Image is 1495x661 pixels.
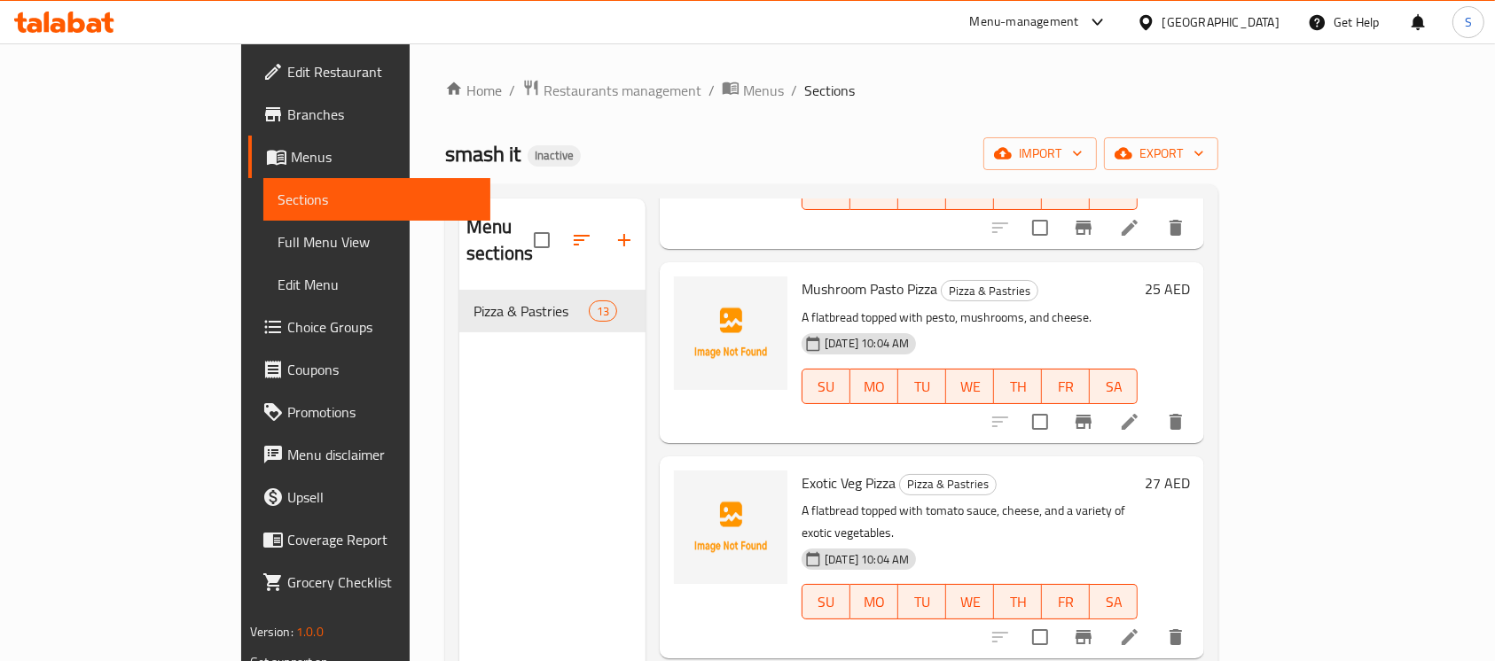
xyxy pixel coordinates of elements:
[850,369,898,404] button: MO
[1090,369,1138,404] button: SA
[560,219,603,261] span: Sort sections
[1097,374,1131,400] span: SA
[296,620,324,643] span: 1.0.0
[263,178,491,221] a: Sections
[1042,584,1090,619] button: FR
[905,589,939,615] span: TU
[287,61,477,82] span: Edit Restaurant
[459,283,646,339] nav: Menu sections
[1118,143,1204,165] span: export
[287,444,477,465] span: Menu disclaimer
[287,316,477,338] span: Choice Groups
[1049,589,1083,615] span: FR
[970,12,1079,33] div: Menu-management
[1119,411,1140,432] a: Edit menu item
[528,148,581,163] span: Inactive
[941,280,1038,301] div: Pizza & Pastries
[1001,589,1035,615] span: TH
[291,146,477,167] span: Menus
[248,561,491,603] a: Grocery Checklist
[818,551,916,568] span: [DATE] 10:04 AM
[1097,589,1131,615] span: SA
[857,589,891,615] span: MO
[810,374,843,400] span: SU
[857,374,891,400] span: MO
[248,306,491,348] a: Choice Groups
[1145,276,1190,301] h6: 25 AED
[263,263,491,306] a: Edit Menu
[905,374,939,400] span: TU
[1021,209,1059,246] span: Select to update
[674,470,787,584] img: Exotic Veg Pizza
[953,374,987,400] span: WE
[248,476,491,518] a: Upsell
[1119,217,1140,238] a: Edit menu item
[590,303,616,320] span: 13
[708,80,715,101] li: /
[898,584,946,619] button: TU
[1155,206,1197,249] button: delete
[1155,400,1197,443] button: delete
[248,93,491,136] a: Branches
[1001,180,1035,206] span: TH
[1145,470,1190,495] h6: 27 AED
[1465,12,1472,32] span: S
[248,391,491,433] a: Promotions
[946,584,994,619] button: WE
[287,486,477,508] span: Upsell
[248,433,491,476] a: Menu disclaimer
[248,51,491,93] a: Edit Restaurant
[528,145,581,167] div: Inactive
[1104,137,1218,170] button: export
[802,369,850,404] button: SU
[983,137,1097,170] button: import
[248,136,491,178] a: Menus
[791,80,797,101] li: /
[287,572,477,593] span: Grocery Checklist
[953,180,987,206] span: WE
[603,219,646,261] button: Add section
[544,80,701,101] span: Restaurants management
[1097,180,1131,206] span: SA
[1049,374,1083,400] span: FR
[810,589,843,615] span: SU
[1001,374,1035,400] span: TH
[994,369,1042,404] button: TH
[278,231,477,253] span: Full Menu View
[722,79,784,102] a: Menus
[743,80,784,101] span: Menus
[522,79,701,102] a: Restaurants management
[445,79,1218,102] nav: breadcrumb
[466,214,534,267] h2: Menu sections
[287,104,477,125] span: Branches
[459,290,646,332] div: Pizza & Pastries13
[942,281,1037,301] span: Pizza & Pastries
[248,518,491,561] a: Coverage Report
[263,221,491,263] a: Full Menu View
[802,584,850,619] button: SU
[998,143,1083,165] span: import
[287,359,477,380] span: Coupons
[674,276,787,390] img: Mushroom Pasto Pizza
[1049,180,1083,206] span: FR
[1062,616,1105,658] button: Branch-specific-item
[1042,369,1090,404] button: FR
[899,474,997,495] div: Pizza & Pastries
[287,529,477,550] span: Coverage Report
[509,80,515,101] li: /
[474,300,589,322] span: Pizza & Pastries
[953,589,987,615] span: WE
[1119,626,1140,648] a: Edit menu item
[589,300,617,322] div: items
[802,276,937,302] span: Mushroom Pasto Pizza
[857,180,891,206] span: MO
[818,335,916,352] span: [DATE] 10:04 AM
[850,584,898,619] button: MO
[804,80,855,101] span: Sections
[1090,584,1138,619] button: SA
[1021,403,1059,440] span: Select to update
[278,274,477,295] span: Edit Menu
[250,620,294,643] span: Version:
[1155,616,1197,658] button: delete
[994,584,1042,619] button: TH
